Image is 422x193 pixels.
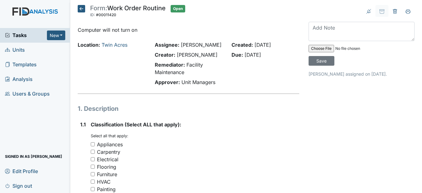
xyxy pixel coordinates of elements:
span: Signed in as [PERSON_NAME] [5,152,62,161]
span: Analysis [5,74,33,84]
input: Furniture [91,172,95,176]
p: Computer will not turn on [78,26,299,34]
span: [PERSON_NAME] [181,42,222,48]
div: Electrical [97,156,118,163]
strong: Assignee: [155,42,179,48]
div: Appliances [97,141,123,148]
span: Templates [5,60,37,69]
span: Edit Profile [5,166,38,176]
a: Tasks [5,31,47,39]
strong: Location: [78,42,100,48]
strong: Approver: [155,79,180,85]
input: Electrical [91,157,95,161]
span: Sign out [5,181,32,191]
span: Classification (Select ALL that apply): [91,121,181,128]
input: Appliances [91,142,95,146]
div: HVAC [97,178,111,186]
span: [DATE] [255,42,271,48]
span: Users & Groups [5,89,50,99]
a: Twin Acres [102,42,127,48]
div: Furniture [97,171,117,178]
span: Open [171,5,185,12]
span: ID: [90,12,95,17]
input: HVAC [91,180,95,184]
span: Form: [90,4,107,12]
h1: 1. Description [78,104,299,113]
span: [DATE] [245,52,261,58]
p: [PERSON_NAME] assigned on [DATE]. [309,71,415,77]
small: Select all that apply: [91,134,128,138]
label: 1.1 [80,121,86,128]
input: Painting [91,187,95,191]
span: Unit Managers [181,79,215,85]
span: Units [5,45,25,55]
div: Work Order Routine [90,5,166,19]
span: #00011420 [96,12,116,17]
strong: Due: [232,52,243,58]
strong: Created: [232,42,253,48]
strong: Remediator: [155,62,185,68]
div: Flooring [97,163,116,171]
button: New [47,31,66,40]
input: Flooring [91,165,95,169]
input: Carpentry [91,150,95,154]
div: Painting [97,186,116,193]
input: Save [309,56,334,66]
span: [PERSON_NAME] [177,52,218,58]
strong: Creator: [155,52,175,58]
div: Carpentry [97,148,120,156]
